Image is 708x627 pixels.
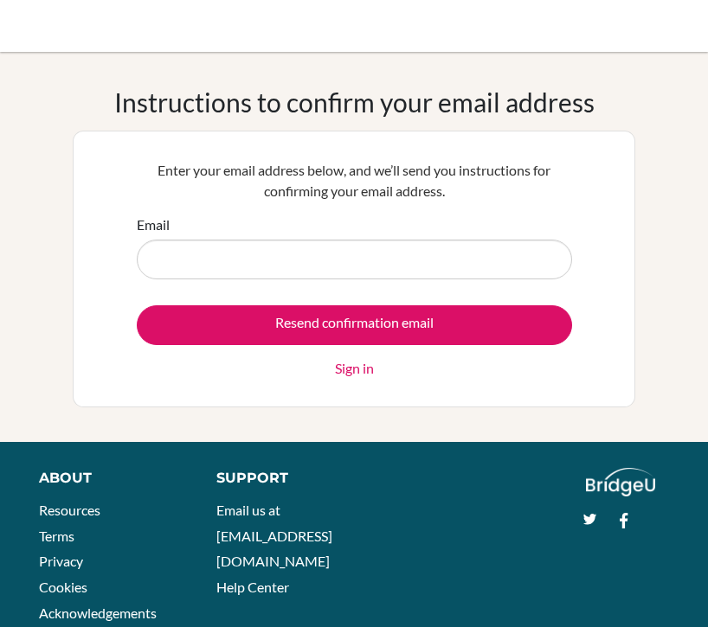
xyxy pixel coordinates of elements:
div: Support [216,468,339,489]
h1: Instructions to confirm your email address [114,86,595,118]
div: About [39,468,177,489]
a: Cookies [39,579,87,595]
a: Privacy [39,553,83,569]
a: Email us at [EMAIL_ADDRESS][DOMAIN_NAME] [216,502,332,569]
input: Resend confirmation email [137,305,572,345]
a: Acknowledgements [39,605,157,621]
img: logo_white@2x-f4f0deed5e89b7ecb1c2cc34c3e3d731f90f0f143d5ea2071677605dd97b5244.png [586,468,656,496]
p: Enter your email address below, and we’ll send you instructions for confirming your email address. [137,160,572,202]
a: Sign in [335,358,374,379]
label: Email [137,214,170,235]
a: Help Center [216,579,289,595]
a: Terms [39,528,74,544]
a: Resources [39,502,100,518]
